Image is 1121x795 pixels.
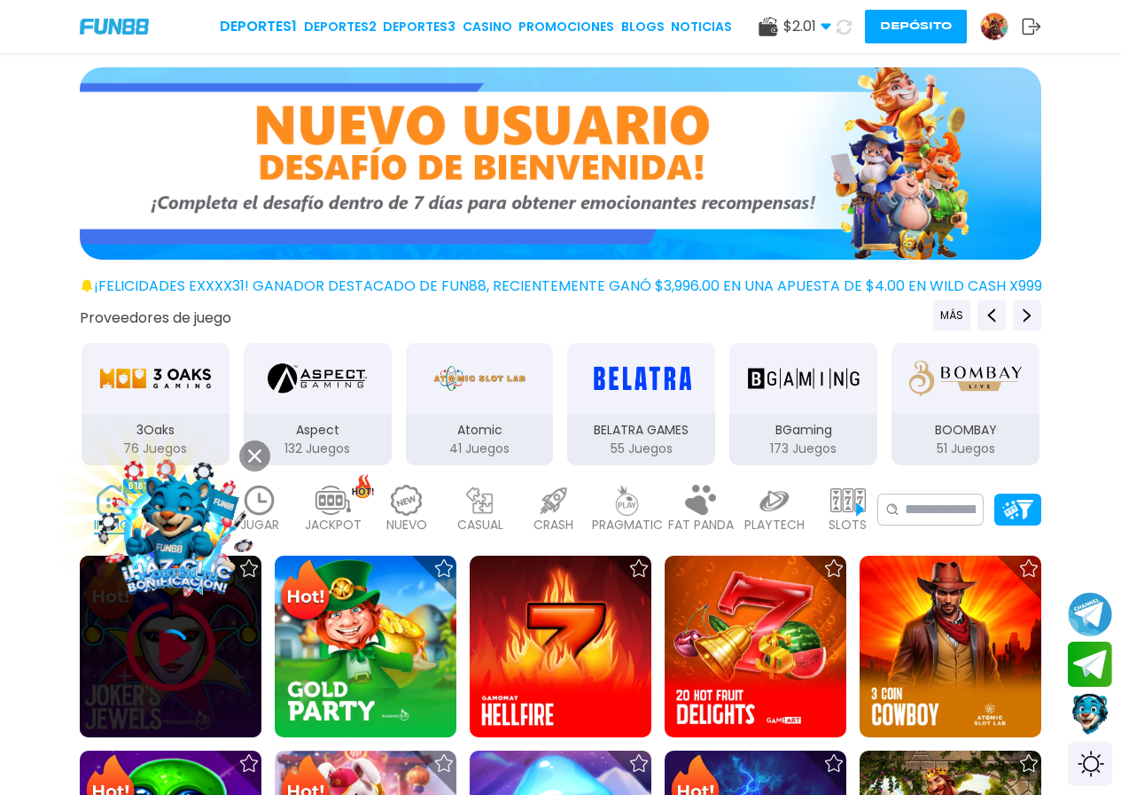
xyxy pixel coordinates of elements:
img: casual_light.webp [463,485,498,516]
span: ¡FELICIDADES exxxx31! GANADOR DESTACADO DE FUN88, RECIENTEMENTE GANÓ $3,996.00 EN UNA APUESTA DE ... [94,276,1069,297]
img: Company Logo [80,19,149,34]
p: Aspect [244,421,392,440]
button: Join telegram channel [1068,591,1112,637]
button: Previous providers [933,300,970,331]
p: 132 Juegos [244,440,392,458]
button: BGaming [722,341,884,467]
p: 55 Juegos [567,440,715,458]
p: PRAGMATIC [592,516,663,534]
button: Aspect [237,341,399,467]
p: 41 Juegos [406,440,554,458]
button: 3Oaks [74,341,237,467]
p: BOOMBAY [891,421,1039,440]
img: playtech_light.webp [757,485,792,516]
p: BGaming [729,421,877,440]
a: Promociones [518,18,614,36]
p: SLOTS [829,516,867,534]
p: NUEVO [386,516,427,534]
img: new_light.webp [389,485,424,516]
p: 173 Juegos [729,440,877,458]
p: 51 Juegos [891,440,1039,458]
button: Next providers [1013,300,1041,331]
p: CRASH [533,516,573,534]
div: Switch theme [1068,742,1112,786]
img: BGaming [748,354,860,403]
button: BELATRA GAMES [560,341,722,467]
button: Depósito [865,10,967,43]
span: $ 2.01 [783,16,831,37]
img: Bono de Nuevo Jugador [80,67,1041,260]
a: CASINO [463,18,512,36]
p: CASUAL [457,516,503,534]
img: Hellfire [470,556,651,737]
a: Deportes1 [220,16,297,37]
p: JACKPOT [305,516,362,534]
img: 3Oaks [99,354,211,403]
img: Avatar [981,13,1008,40]
button: Contact customer service [1068,691,1112,737]
img: 20 Hot Fruit Delights [665,556,846,737]
img: jackpot_light.webp [315,485,351,516]
a: NOTICIAS [671,18,732,36]
button: Join telegram [1068,642,1112,688]
img: Aspect [268,354,367,403]
img: slots_light.webp [830,485,866,516]
img: Image Link [97,449,258,610]
p: BELATRA GAMES [567,421,715,440]
img: BELATRA GAMES [586,354,697,403]
button: BOOMBAY [884,341,1047,467]
a: Deportes2 [304,18,377,36]
p: Atomic [406,421,554,440]
img: Atomic [430,354,529,403]
img: pragmatic_light.webp [610,485,645,516]
img: hot [352,474,374,498]
button: Atomic [399,341,561,467]
p: FAT PANDA [668,516,734,534]
img: 3 Coin Cowboy [860,556,1041,737]
a: Deportes3 [383,18,455,36]
img: Hot [276,557,334,627]
img: Platform Filter [1002,500,1033,518]
a: BLOGS [621,18,665,36]
p: 76 Juegos [82,440,230,458]
img: crash_light.webp [536,485,572,516]
button: Proveedores de juego [80,308,231,327]
p: PLAYTECH [744,516,805,534]
img: Gold Party [275,556,456,737]
p: 3Oaks [82,421,230,440]
button: Previous providers [977,300,1006,331]
img: fat_panda_light.webp [683,485,719,516]
img: BOOMBAY [909,354,1021,403]
a: Avatar [980,12,1022,41]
